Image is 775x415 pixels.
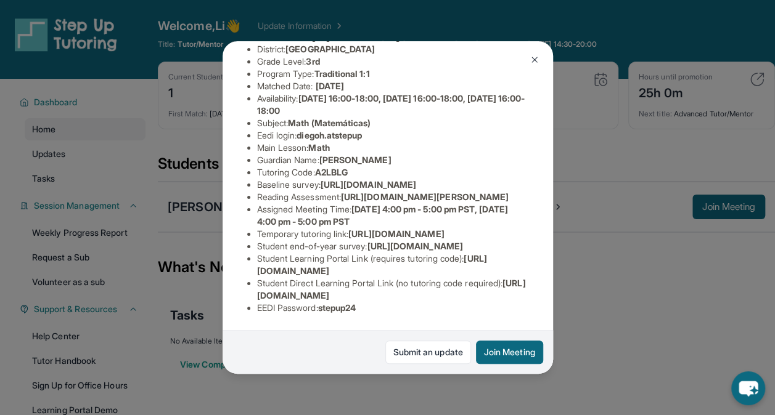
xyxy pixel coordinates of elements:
[367,241,462,251] span: [URL][DOMAIN_NAME]
[257,166,528,179] li: Tutoring Code :
[319,155,392,165] span: [PERSON_NAME]
[297,130,362,140] span: diegoh.atstepup
[257,228,528,240] li: Temporary tutoring link :
[306,56,319,66] span: 3rd
[257,302,528,314] li: EEDI Password :
[341,191,509,202] span: [URL][DOMAIN_NAME][PERSON_NAME]
[315,167,348,177] span: A2LBLG
[316,81,344,91] span: [DATE]
[257,93,525,116] span: [DATE] 16:00-18:00, [DATE] 16:00-18:00, [DATE] 16:00-18:00
[257,191,528,203] li: Reading Assessment :
[288,118,371,128] span: Math (Matemáticas)
[257,80,528,92] li: Matched Date:
[257,179,528,191] li: Baseline survey :
[257,43,528,55] li: District:
[308,142,329,153] span: Math
[257,204,508,227] span: [DATE] 4:00 pm - 5:00 pm PST, [DATE] 4:00 pm - 5:00 pm PST
[348,228,444,239] span: [URL][DOMAIN_NAME]
[530,55,539,65] img: Close Icon
[257,129,528,142] li: Eedi login :
[318,302,356,313] span: stepup24
[257,92,528,117] li: Availability:
[257,240,528,252] li: Student end-of-year survey :
[385,340,471,364] a: Submit an update
[314,68,369,79] span: Traditional 1:1
[285,44,375,54] span: [GEOGRAPHIC_DATA]
[257,68,528,80] li: Program Type:
[257,154,528,166] li: Guardian Name :
[321,179,416,190] span: [URL][DOMAIN_NAME]
[476,340,543,364] button: Join Meeting
[257,117,528,129] li: Subject :
[731,371,765,405] button: chat-button
[257,55,528,68] li: Grade Level:
[257,252,528,277] li: Student Learning Portal Link (requires tutoring code) :
[257,203,528,228] li: Assigned Meeting Time :
[257,142,528,154] li: Main Lesson :
[257,277,528,302] li: Student Direct Learning Portal Link (no tutoring code required) :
